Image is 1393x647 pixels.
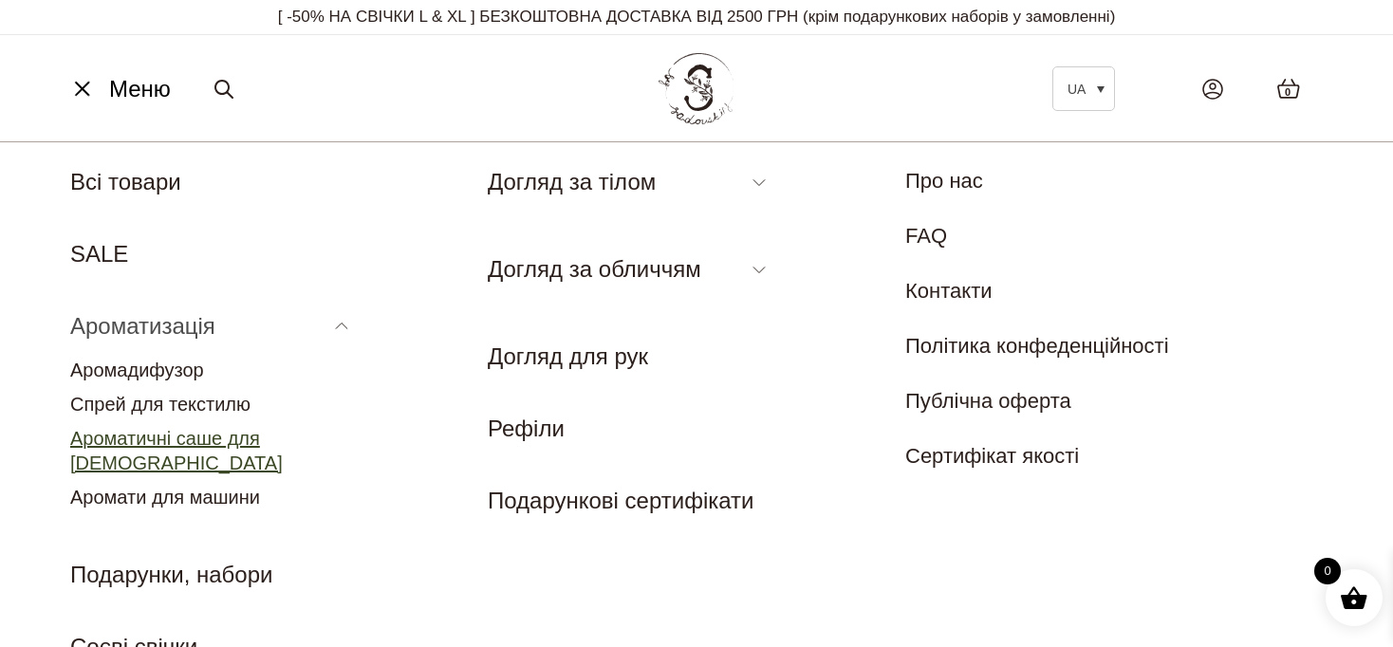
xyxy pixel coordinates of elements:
a: Публічна оферта [905,389,1071,413]
a: FAQ [905,224,947,248]
a: Політика конфеденційності [905,334,1169,358]
a: Ароматизація [70,313,215,339]
a: SALE [70,241,128,267]
a: Догляд за тілом [488,169,656,194]
a: 0 [1257,59,1320,119]
a: UA [1052,66,1115,111]
a: Всі товари [70,169,181,194]
a: Аромадифузор [70,360,204,380]
a: Спрей для текстилю [70,394,251,415]
span: 0 [1285,84,1291,101]
span: 0 [1314,558,1341,584]
span: UA [1068,82,1086,97]
a: Ароматичні саше для [DEMOGRAPHIC_DATA] [70,428,283,473]
img: BY SADOVSKIY [659,53,734,124]
a: Подарункові сертифікати [488,488,754,513]
a: Сертифікат якості [905,444,1079,468]
a: Аромати для машини [70,487,260,508]
a: Подарунки, набори [70,562,272,587]
a: Рефіли [488,416,565,441]
a: Догляд за обличчям [488,256,701,282]
a: Догляд для рук [488,343,648,369]
a: Про нас [905,169,983,193]
a: Контакти [905,279,993,303]
span: Меню [109,72,171,106]
button: Меню [62,71,176,107]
